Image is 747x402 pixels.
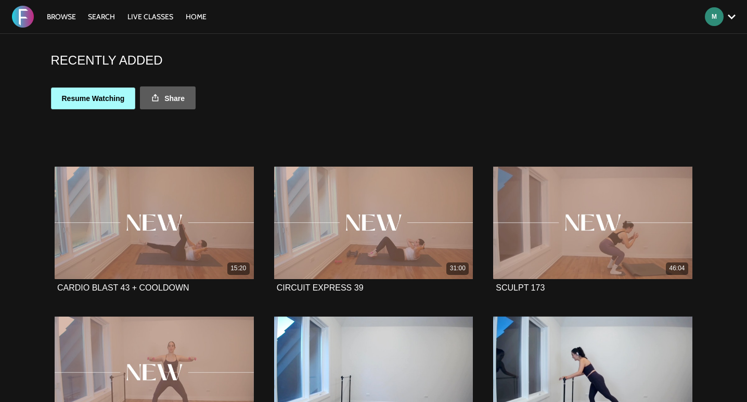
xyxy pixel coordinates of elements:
[274,167,473,279] a: CIRCUIT EXPRESS 39 31:00
[83,12,120,21] a: Search
[55,167,254,279] a: CARDIO BLAST 43 + COOLDOWN 15:20
[140,86,196,109] a: Share
[122,12,178,21] a: LIVE CLASSES
[57,284,189,292] a: CARDIO BLAST 43 + COOLDOWN
[181,12,212,21] a: HOME
[277,284,364,292] a: CIRCUIT EXPRESS 39
[12,6,34,28] img: FORMATION
[51,87,136,109] a: Resume Watching
[42,12,81,21] a: Browse
[446,262,469,274] div: 31:00
[227,262,250,274] div: 15:20
[493,167,692,279] a: SCULPT 173 46:04
[51,52,163,68] h1: RECENTLY ADDED
[42,11,212,22] nav: Primary
[496,284,545,292] a: SCULPT 173
[666,262,688,274] div: 46:04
